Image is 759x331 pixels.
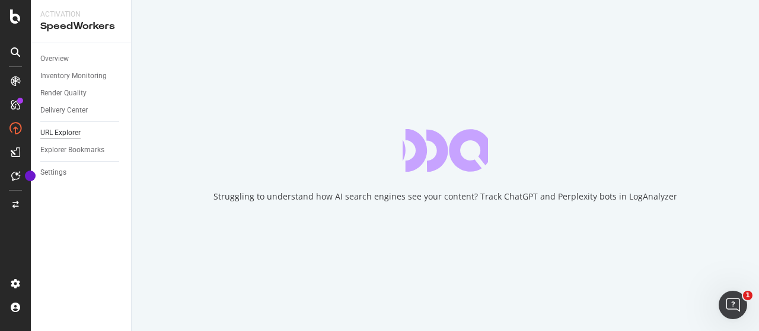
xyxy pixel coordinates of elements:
[40,166,66,179] div: Settings
[40,70,107,82] div: Inventory Monitoring
[25,171,36,181] div: Tooltip anchor
[40,9,122,20] div: Activation
[40,166,123,179] a: Settings
[40,144,123,156] a: Explorer Bookmarks
[719,291,747,319] iframe: Intercom live chat
[40,104,88,117] div: Delivery Center
[40,70,123,82] a: Inventory Monitoring
[40,87,87,99] div: Render Quality
[40,127,81,139] div: URL Explorer
[40,127,123,139] a: URL Explorer
[40,53,123,65] a: Overview
[40,53,69,65] div: Overview
[40,20,122,33] div: SpeedWorkers
[40,87,123,99] a: Render Quality
[213,191,677,203] div: Struggling to understand how AI search engines see your content? Track ChatGPT and Perplexity bot...
[40,144,104,156] div: Explorer Bookmarks
[40,104,123,117] a: Delivery Center
[743,291,752,300] span: 1
[403,129,488,172] div: animation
